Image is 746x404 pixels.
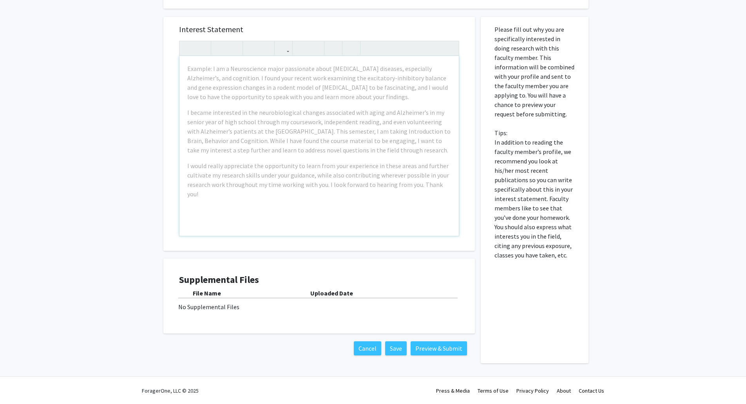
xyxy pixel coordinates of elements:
[187,108,451,155] p: I became interested in the neurobiological changes associated with aging and Alzheimer’s in my se...
[227,41,241,55] button: Emphasis (Ctrl + I)
[179,56,459,236] div: Note to users with screen readers: Please press Alt+0 or Option+0 to deactivate our accessibility...
[344,41,358,55] button: Insert horizontal rule
[187,64,451,101] p: Example: I am a Neuroscience major passionate about [MEDICAL_DATA] diseases, especially Alzheimer...
[557,387,571,394] a: About
[516,387,549,394] a: Privacy Policy
[436,387,470,394] a: Press & Media
[179,25,459,34] h5: Interest Statement
[326,41,340,55] button: Remove format
[354,341,381,355] button: Cancel
[178,302,460,312] div: No Supplemental Files
[411,341,467,355] button: Preview & Submit
[308,41,322,55] button: Ordered list
[195,41,209,55] button: Redo (Ctrl + Y)
[494,25,575,260] p: Please fill out why you are specifically interested in doing research with this faculty member. T...
[187,161,451,199] p: I would really appreciate the opportunity to learn from your experience in these areas and furthe...
[295,41,308,55] button: Unordered list
[579,387,604,394] a: Contact Us
[277,41,290,55] button: Link
[259,41,272,55] button: Subscript
[478,387,509,394] a: Terms of Use
[310,289,353,297] b: Uploaded Date
[193,289,221,297] b: File Name
[179,274,459,286] h4: Supplemental Files
[6,369,33,398] iframe: Chat
[181,41,195,55] button: Undo (Ctrl + Z)
[443,41,457,55] button: Fullscreen
[385,341,407,355] button: Save
[213,41,227,55] button: Strong (Ctrl + B)
[245,41,259,55] button: Superscript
